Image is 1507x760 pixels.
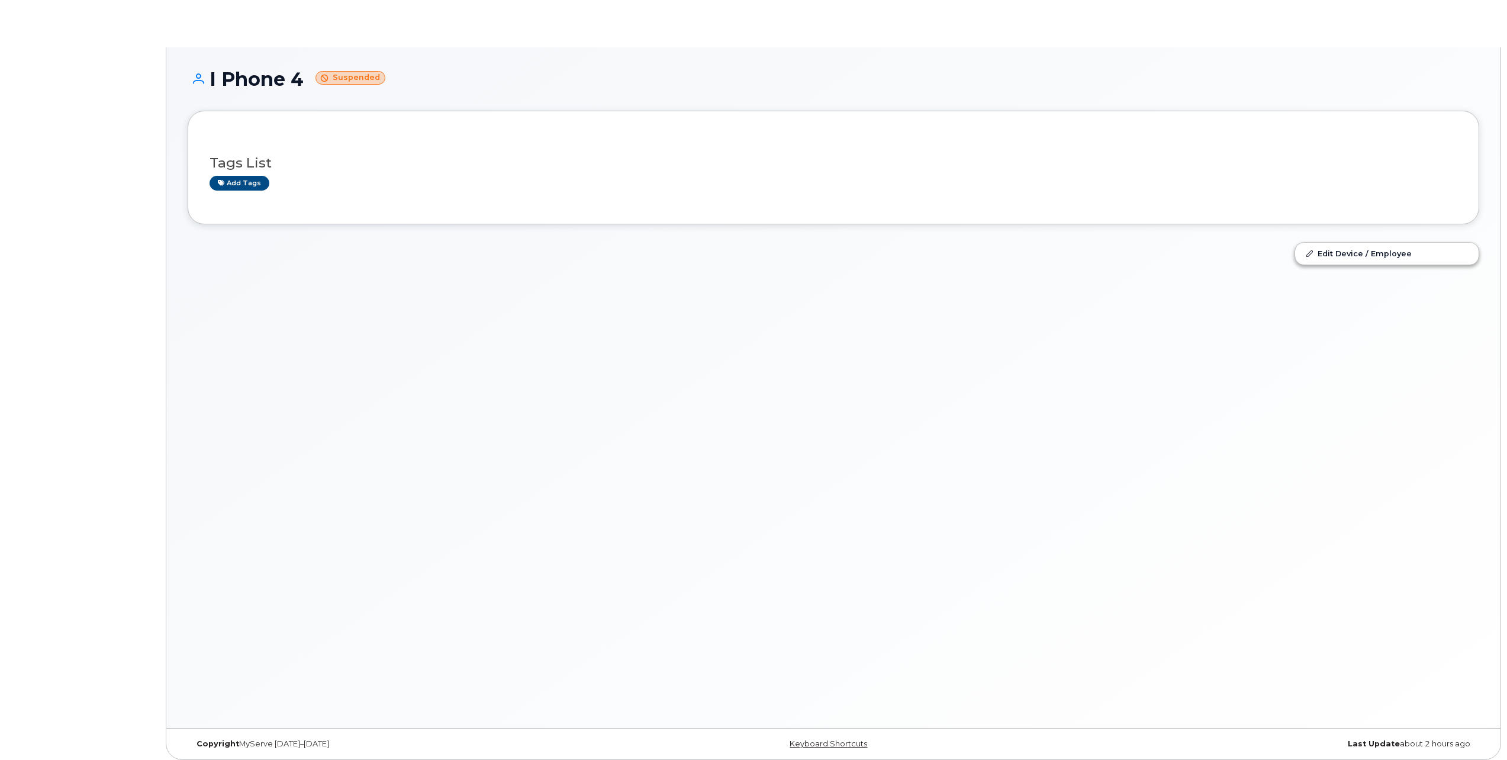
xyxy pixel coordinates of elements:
div: about 2 hours ago [1049,739,1479,749]
strong: Copyright [197,739,239,748]
h3: Tags List [210,156,1457,170]
a: Edit Device / Employee [1295,243,1479,264]
div: MyServe [DATE]–[DATE] [188,739,618,749]
small: Suspended [315,71,385,85]
h1: I Phone 4 [188,69,1479,89]
a: Add tags [210,176,269,191]
strong: Last Update [1348,739,1400,748]
a: Keyboard Shortcuts [790,739,867,748]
